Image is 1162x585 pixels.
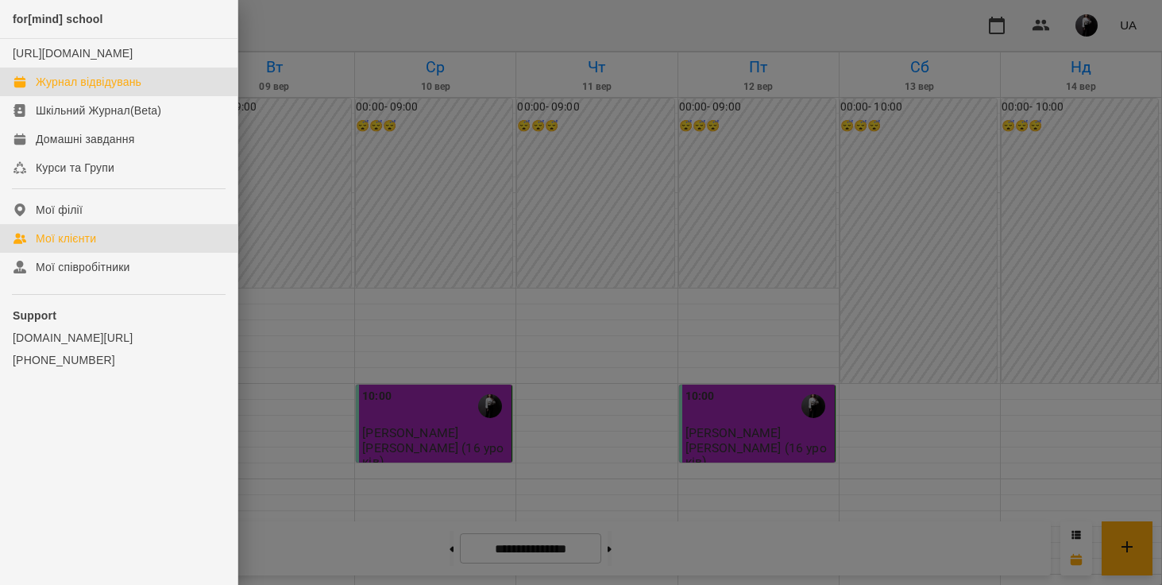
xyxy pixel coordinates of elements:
div: Мої співробітники [36,259,130,275]
div: Журнал відвідувань [36,74,141,90]
div: Домашні завдання [36,131,134,147]
div: Шкільний Журнал(Beta) [36,103,161,118]
span: for[mind] school [13,13,103,25]
div: Мої клієнти [36,231,96,246]
p: Support [13,308,225,323]
div: Курси та Групи [36,160,114,176]
a: [PHONE_NUMBER] [13,352,225,368]
a: [URL][DOMAIN_NAME] [13,47,133,60]
a: [DOMAIN_NAME][URL] [13,330,225,346]
div: Мої філії [36,202,83,218]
